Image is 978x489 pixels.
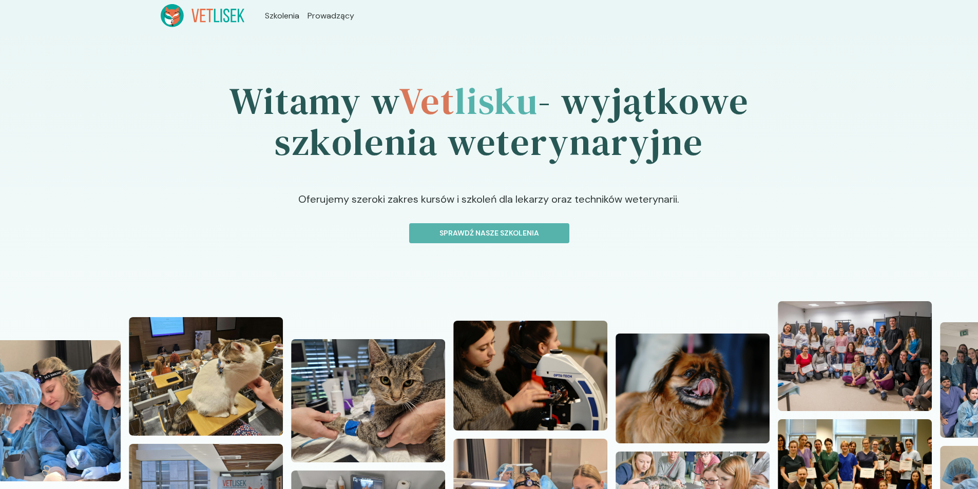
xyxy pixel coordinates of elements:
a: Prowadzący [308,10,354,22]
button: Sprawdź nasze szkolenia [409,223,569,243]
p: Oferujemy szeroki zakres kursów i szkoleń dla lekarzy oraz techników weterynarii. [163,191,815,223]
p: Sprawdź nasze szkolenia [418,228,561,239]
img: Z2WOkZbqstJ98vZ3_KopiaDSC_9894-1-.jpg [778,301,932,411]
a: Szkolenia [265,10,299,22]
img: Z2WOn5bqstJ98vZ7_DSC06617.JPG [616,334,770,443]
img: Z2WOx5bqstJ98vaI_20240512_101618.jpg [129,317,283,436]
img: Z2WOuJbqstJ98vaF_20221127_125425.jpg [291,339,445,462]
img: Z2WOrpbqstJ98vaB_DSC04907.JPG [453,321,607,431]
h1: Witamy w - wyjątkowe szkolenia weterynaryjne [161,52,818,191]
span: Vet [399,75,455,126]
span: lisku [455,75,538,126]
